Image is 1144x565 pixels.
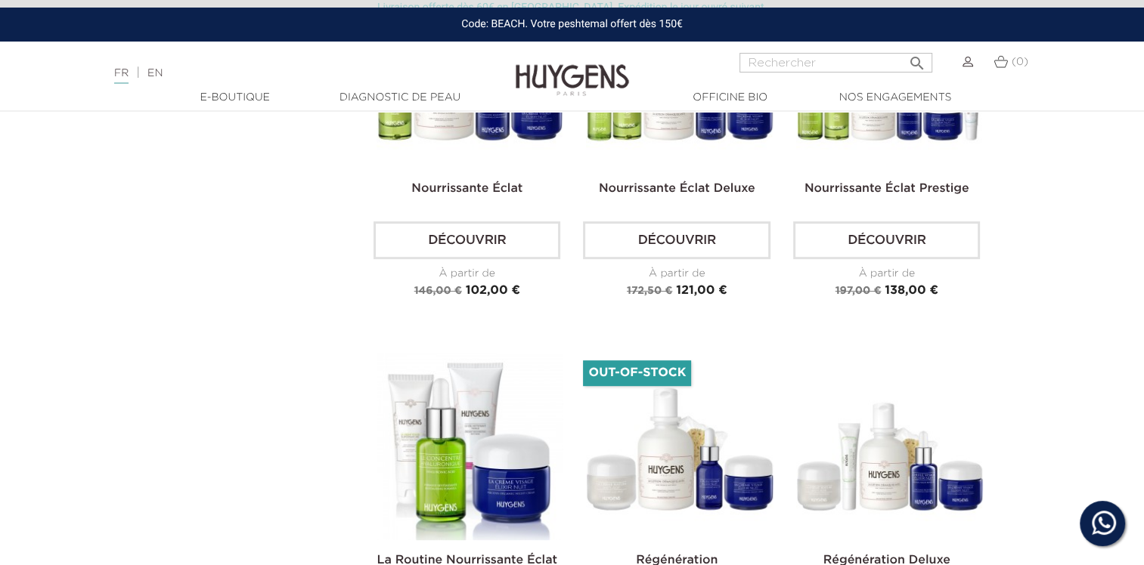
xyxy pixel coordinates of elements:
[377,353,563,539] img: La Routine Nourrissante Éclat
[114,68,129,84] a: FR
[324,90,476,106] a: Diagnostic de peau
[739,53,932,73] input: Rechercher
[904,48,931,69] button: 
[805,183,969,195] a: Nourrissante Éclat Prestige
[655,90,806,106] a: Officine Bio
[793,221,980,259] a: Découvrir
[160,90,311,106] a: E-Boutique
[793,266,980,282] div: À partir de
[836,286,882,296] span: 197,00 €
[676,285,727,297] span: 121,00 €
[885,285,938,297] span: 138,00 €
[374,266,560,282] div: À partir de
[147,68,163,79] a: EN
[820,90,971,106] a: Nos engagements
[586,353,773,539] img: Régénération
[583,266,770,282] div: À partir de
[796,353,983,539] img: Régénération Deluxe
[374,221,560,259] a: Découvrir
[107,64,465,82] div: |
[583,221,770,259] a: Découvrir
[627,286,672,296] span: 172,50 €
[414,286,462,296] span: 146,00 €
[583,360,691,386] li: Out-of-Stock
[908,50,926,68] i: 
[599,183,755,195] a: Nourrissante Éclat Deluxe
[411,183,522,195] a: Nourrissante Éclat
[516,40,629,98] img: Huygens
[1012,57,1028,67] span: (0)
[466,285,520,297] span: 102,00 €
